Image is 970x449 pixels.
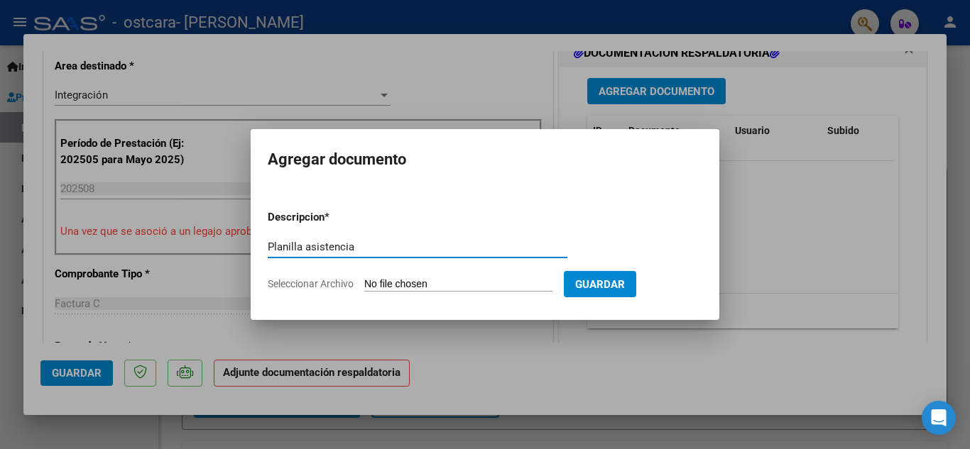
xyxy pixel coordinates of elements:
span: Seleccionar Archivo [268,278,354,289]
div: Open Intercom Messenger [922,401,956,435]
button: Guardar [564,271,636,297]
p: Descripcion [268,209,398,226]
h2: Agregar documento [268,146,702,173]
span: Guardar [575,278,625,291]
